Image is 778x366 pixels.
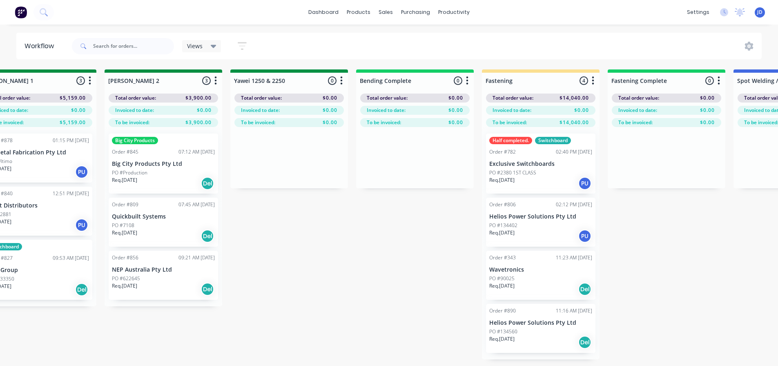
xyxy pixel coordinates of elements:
[489,176,515,184] p: Req. [DATE]
[60,94,86,102] span: $5,159.00
[578,283,591,296] div: Del
[75,219,88,232] div: PU
[700,107,715,114] span: $0.00
[60,119,86,126] span: $5,159.00
[489,328,517,335] p: PO #134560
[178,254,215,261] div: 09:21 AM [DATE]
[187,42,203,50] span: Views
[112,275,140,282] p: PO #622645
[93,38,174,54] input: Search for orders...
[323,107,337,114] span: $0.00
[367,107,406,114] span: Invoiced to date:
[434,6,474,18] div: productivity
[112,266,215,273] p: NEP Australia Pty Ltd
[115,119,149,126] span: To be invoiced:
[241,107,280,114] span: Invoiced to date:
[489,319,592,326] p: Helios Power Solutions Pty Ltd
[112,176,137,184] p: Req. [DATE]
[489,254,516,261] div: Order #343
[535,137,571,144] div: Switchboard
[489,275,515,282] p: PO #90025
[197,107,212,114] span: $0.00
[397,6,434,18] div: purchasing
[618,94,659,102] span: Total order value:
[178,148,215,156] div: 07:12 AM [DATE]
[241,119,275,126] span: To be invoiced:
[486,198,595,247] div: Order #80602:12 PM [DATE]Helios Power Solutions Pty LtdPO #134402Req.[DATE]PU
[448,94,463,102] span: $0.00
[493,119,527,126] span: To be invoiced:
[185,119,212,126] span: $3,900.00
[201,230,214,243] div: Del
[556,307,592,315] div: 11:16 AM [DATE]
[53,254,89,262] div: 09:53 AM [DATE]
[489,137,532,144] div: Half completed.
[15,6,27,18] img: Factory
[489,282,515,290] p: Req. [DATE]
[489,335,515,343] p: Req. [DATE]
[75,283,88,296] div: Del
[112,254,138,261] div: Order #856
[115,94,156,102] span: Total order value:
[493,94,533,102] span: Total order value:
[112,201,138,208] div: Order #809
[304,6,343,18] a: dashboard
[574,107,589,114] span: $0.00
[489,148,516,156] div: Order #782
[489,229,515,237] p: Req. [DATE]
[109,251,218,300] div: Order #85609:21 AM [DATE]NEP Australia Pty LtdPO #622645Req.[DATE]Del
[489,222,517,229] p: PO #134402
[489,201,516,208] div: Order #806
[201,177,214,190] div: Del
[367,119,401,126] span: To be invoiced:
[448,119,463,126] span: $0.00
[556,148,592,156] div: 02:40 PM [DATE]
[489,169,536,176] p: PO #2380 1ST CLASS
[178,201,215,208] div: 07:45 AM [DATE]
[486,134,595,194] div: Half completed.SwitchboardOrder #78202:40 PM [DATE]Exclusive SwitchboardsPO #2380 1ST CLASSReq.[D...
[493,107,531,114] span: Invoiced to date:
[115,107,154,114] span: Invoiced to date:
[109,198,218,247] div: Order #80907:45 AM [DATE]Quickbuilt SystemsPO #7108Req.[DATE]Del
[343,6,375,18] div: products
[185,94,212,102] span: $3,900.00
[71,107,86,114] span: $0.00
[683,6,713,18] div: settings
[75,165,88,179] div: PU
[53,137,89,144] div: 01:15 PM [DATE]
[323,119,337,126] span: $0.00
[578,336,591,349] div: Del
[700,94,715,102] span: $0.00
[578,230,591,243] div: PU
[489,161,592,167] p: Exclusive Switchboards
[700,119,715,126] span: $0.00
[109,134,218,194] div: Big City ProductsOrder #84507:12 AM [DATE]Big City Products Pty LtdPO #ProductionReq.[DATE]Del
[448,107,463,114] span: $0.00
[375,6,397,18] div: sales
[25,41,58,51] div: Workflow
[489,307,516,315] div: Order #890
[53,190,89,197] div: 12:51 PM [DATE]
[757,9,762,16] span: JD
[112,148,138,156] div: Order #845
[556,201,592,208] div: 02:12 PM [DATE]
[112,213,215,220] p: Quickbuilt Systems
[578,177,591,190] div: PU
[112,137,158,144] div: Big City Products
[556,254,592,261] div: 11:23 AM [DATE]
[112,229,137,237] p: Req. [DATE]
[367,94,408,102] span: Total order value:
[112,161,215,167] p: Big City Products Pty Ltd
[201,283,214,296] div: Del
[560,119,589,126] span: $14,040.00
[489,266,592,273] p: Wavetronics
[112,222,134,229] p: PO #7108
[489,213,592,220] p: Helios Power Solutions Pty Ltd
[560,94,589,102] span: $14,040.00
[486,304,595,353] div: Order #89011:16 AM [DATE]Helios Power Solutions Pty LtdPO #134560Req.[DATE]Del
[112,282,137,290] p: Req. [DATE]
[618,119,653,126] span: To be invoiced:
[618,107,657,114] span: Invoiced to date:
[486,251,595,300] div: Order #34311:23 AM [DATE]WavetronicsPO #90025Req.[DATE]Del
[323,94,337,102] span: $0.00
